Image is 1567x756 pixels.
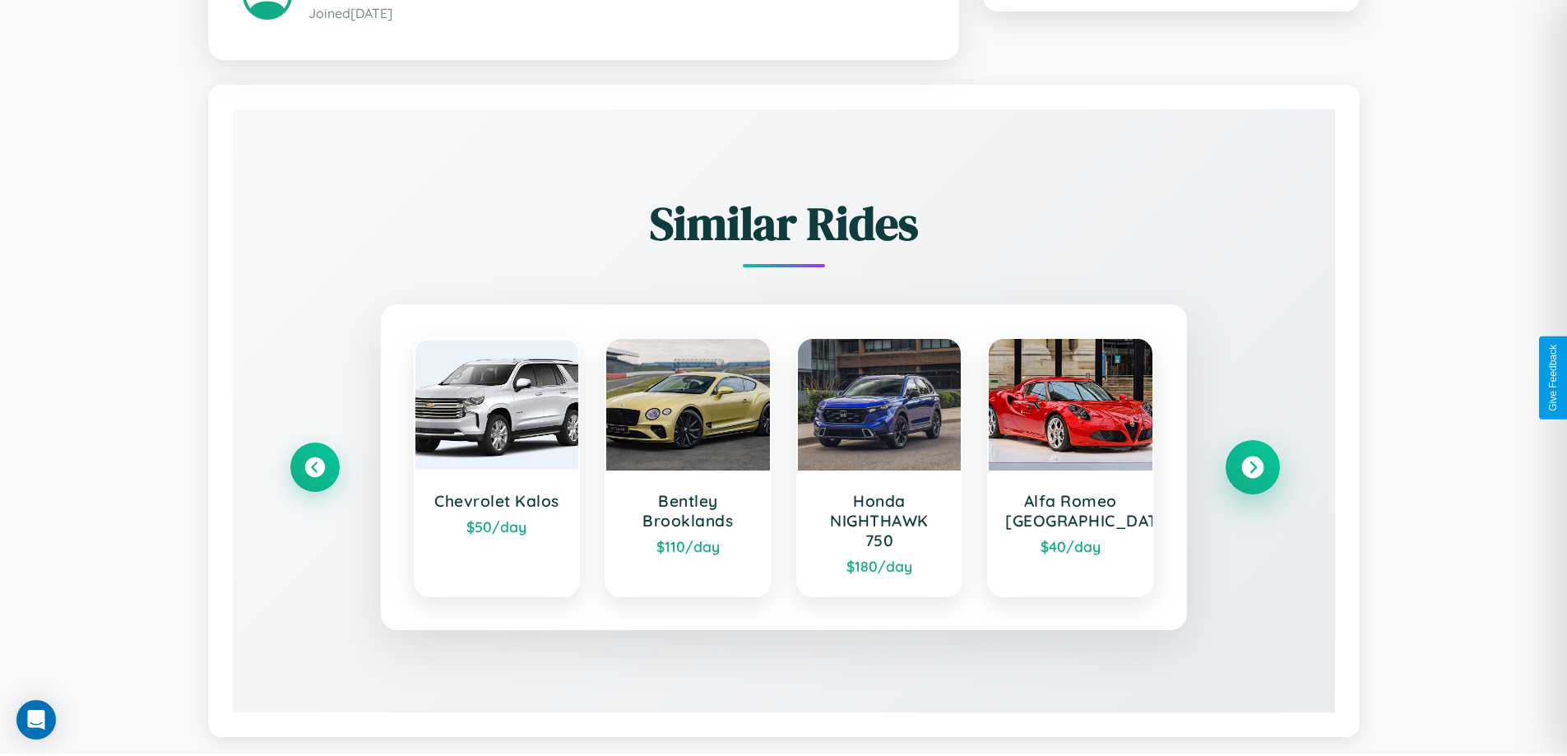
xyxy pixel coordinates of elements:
h3: Alfa Romeo [GEOGRAPHIC_DATA] [1005,491,1136,531]
h3: Chevrolet Kalos [432,491,563,511]
h2: Similar Rides [290,192,1277,255]
p: Joined [DATE] [308,2,925,26]
div: $ 50 /day [432,517,563,536]
div: Give Feedback [1547,345,1559,411]
div: $ 40 /day [1005,537,1136,555]
a: Chevrolet Kalos$50/day [414,337,581,597]
div: $ 180 /day [814,557,945,575]
h3: Honda NIGHTHAWK 750 [814,491,945,550]
a: Honda NIGHTHAWK 750$180/day [796,337,963,597]
h3: Bentley Brooklands [623,491,753,531]
a: Bentley Brooklands$110/day [605,337,772,597]
div: $ 110 /day [623,537,753,555]
a: Alfa Romeo [GEOGRAPHIC_DATA]$40/day [987,337,1154,597]
div: Open Intercom Messenger [16,700,56,740]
